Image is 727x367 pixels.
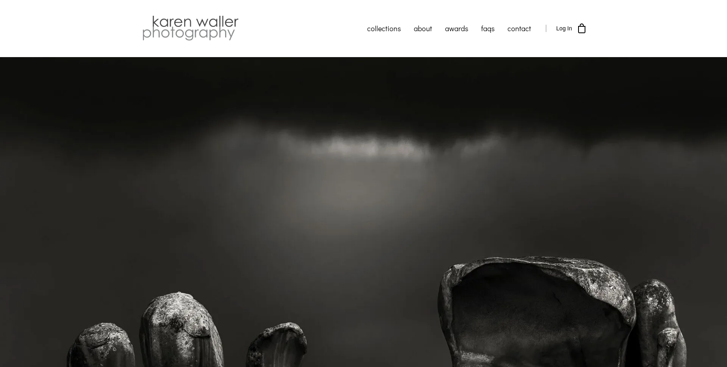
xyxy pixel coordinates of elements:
[475,18,501,38] a: faqs
[556,25,572,32] span: Log In
[407,18,439,38] a: about
[361,18,407,38] a: collections
[439,18,475,38] a: awards
[140,14,241,43] img: Karen Waller Photography
[501,18,538,38] a: contact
